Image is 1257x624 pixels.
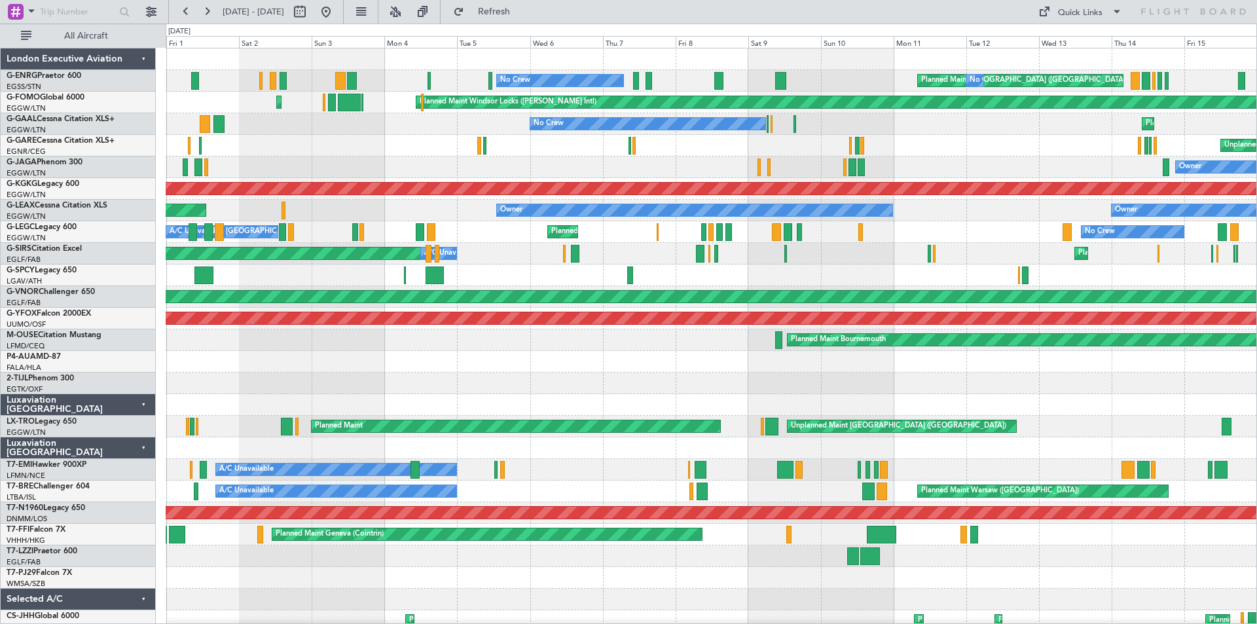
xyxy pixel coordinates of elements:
a: G-GAALCessna Citation XLS+ [7,115,115,123]
a: 2-TIJLPhenom 300 [7,375,74,382]
div: Planned Maint Windsor Locks ([PERSON_NAME] Intl) [420,92,596,112]
div: Owner [500,200,522,220]
div: A/C Unavailable [219,460,274,479]
a: EGLF/FAB [7,255,41,265]
a: EGGW/LTN [7,103,46,113]
div: No Crew [500,71,530,90]
div: Owner [1115,200,1137,220]
div: Thu 7 [603,36,676,48]
button: All Aircraft [14,26,142,46]
span: LX-TRO [7,418,35,426]
span: G-VNOR [7,288,39,296]
span: T7-BRE [7,483,33,490]
a: EGNR/CEG [7,147,46,156]
a: EGLF/FAB [7,557,41,567]
div: Planned Maint Warsaw ([GEOGRAPHIC_DATA]) [921,481,1079,501]
div: A/C Unavailable [GEOGRAPHIC_DATA] ([GEOGRAPHIC_DATA]) [170,222,382,242]
div: Planned Maint [GEOGRAPHIC_DATA] ([GEOGRAPHIC_DATA]) [921,71,1127,90]
span: P4-AUA [7,353,36,361]
a: EGGW/LTN [7,190,46,200]
div: Fri 1 [166,36,239,48]
a: UUMO/OSF [7,320,46,329]
span: T7-FFI [7,526,29,534]
a: EGGW/LTN [7,211,46,221]
div: Fri 8 [676,36,748,48]
div: Mon 4 [384,36,457,48]
div: Tue 5 [457,36,530,48]
div: Quick Links [1058,7,1102,20]
button: Quick Links [1032,1,1129,22]
div: Sun 3 [312,36,384,48]
a: G-LEAXCessna Citation XLS [7,202,107,210]
a: EGGW/LTN [7,125,46,135]
a: T7-N1960Legacy 650 [7,504,85,512]
a: G-SIRSCitation Excel [7,245,82,253]
div: Planned Maint [315,416,363,436]
div: Planned Maint [GEOGRAPHIC_DATA] [280,92,405,112]
span: T7-N1960 [7,504,43,512]
a: LGAV/ATH [7,276,42,286]
div: Sat 2 [239,36,312,48]
div: Sat 9 [748,36,821,48]
span: G-YFOX [7,310,37,318]
a: EGGW/LTN [7,428,46,437]
a: G-JAGAPhenom 300 [7,158,82,166]
a: P4-AUAMD-87 [7,353,61,361]
div: Sun 10 [821,36,894,48]
span: G-ENRG [7,72,37,80]
a: G-VNORChallenger 650 [7,288,95,296]
div: Planned Maint [GEOGRAPHIC_DATA] ([GEOGRAPHIC_DATA]) [551,222,757,242]
a: M-OUSECitation Mustang [7,331,101,339]
span: G-FOMO [7,94,40,101]
a: EGLF/FAB [7,298,41,308]
a: EGTK/OXF [7,384,43,394]
span: G-JAGA [7,158,37,166]
span: T7-EMI [7,461,32,469]
a: G-YFOXFalcon 2000EX [7,310,91,318]
a: G-LEGCLegacy 600 [7,223,77,231]
a: EGGW/LTN [7,168,46,178]
a: DNMM/LOS [7,514,47,524]
input: Trip Number [40,2,115,22]
a: T7-BREChallenger 604 [7,483,90,490]
div: [DATE] [168,26,191,37]
div: No Crew [534,114,564,134]
button: Refresh [447,1,526,22]
a: T7-FFIFalcon 7X [7,526,65,534]
span: G-KGKG [7,180,37,188]
span: CS-JHH [7,612,35,620]
span: G-LEAX [7,202,35,210]
a: FALA/HLA [7,363,41,373]
span: [DATE] - [DATE] [223,6,284,18]
a: LFMD/CEQ [7,341,45,351]
a: LX-TROLegacy 650 [7,418,77,426]
a: EGGW/LTN [7,233,46,243]
a: LTBA/ISL [7,492,36,502]
span: T7-PJ29 [7,569,36,577]
div: No Crew [970,71,1000,90]
a: LFMN/NCE [7,471,45,481]
div: Planned Maint [1146,114,1193,134]
div: Planned Maint Bournemouth [791,330,886,350]
a: G-FOMOGlobal 6000 [7,94,84,101]
a: VHHH/HKG [7,536,45,545]
a: T7-EMIHawker 900XP [7,461,86,469]
span: M-OUSE [7,331,38,339]
span: G-GAAL [7,115,37,123]
a: T7-PJ29Falcon 7X [7,569,72,577]
div: No Crew [1085,222,1115,242]
span: G-GARE [7,137,37,145]
a: G-GARECessna Citation XLS+ [7,137,115,145]
div: Wed 6 [530,36,603,48]
span: G-LEGC [7,223,35,231]
a: G-KGKGLegacy 600 [7,180,79,188]
div: Thu 14 [1112,36,1184,48]
span: G-SIRS [7,245,31,253]
a: T7-LZZIPraetor 600 [7,547,77,555]
a: WMSA/SZB [7,579,45,589]
div: Tue 12 [966,36,1039,48]
span: G-SPCY [7,266,35,274]
div: Fri 15 [1184,36,1257,48]
div: Owner [1179,157,1201,177]
div: Unplanned Maint [GEOGRAPHIC_DATA] ([GEOGRAPHIC_DATA]) [791,416,1006,436]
